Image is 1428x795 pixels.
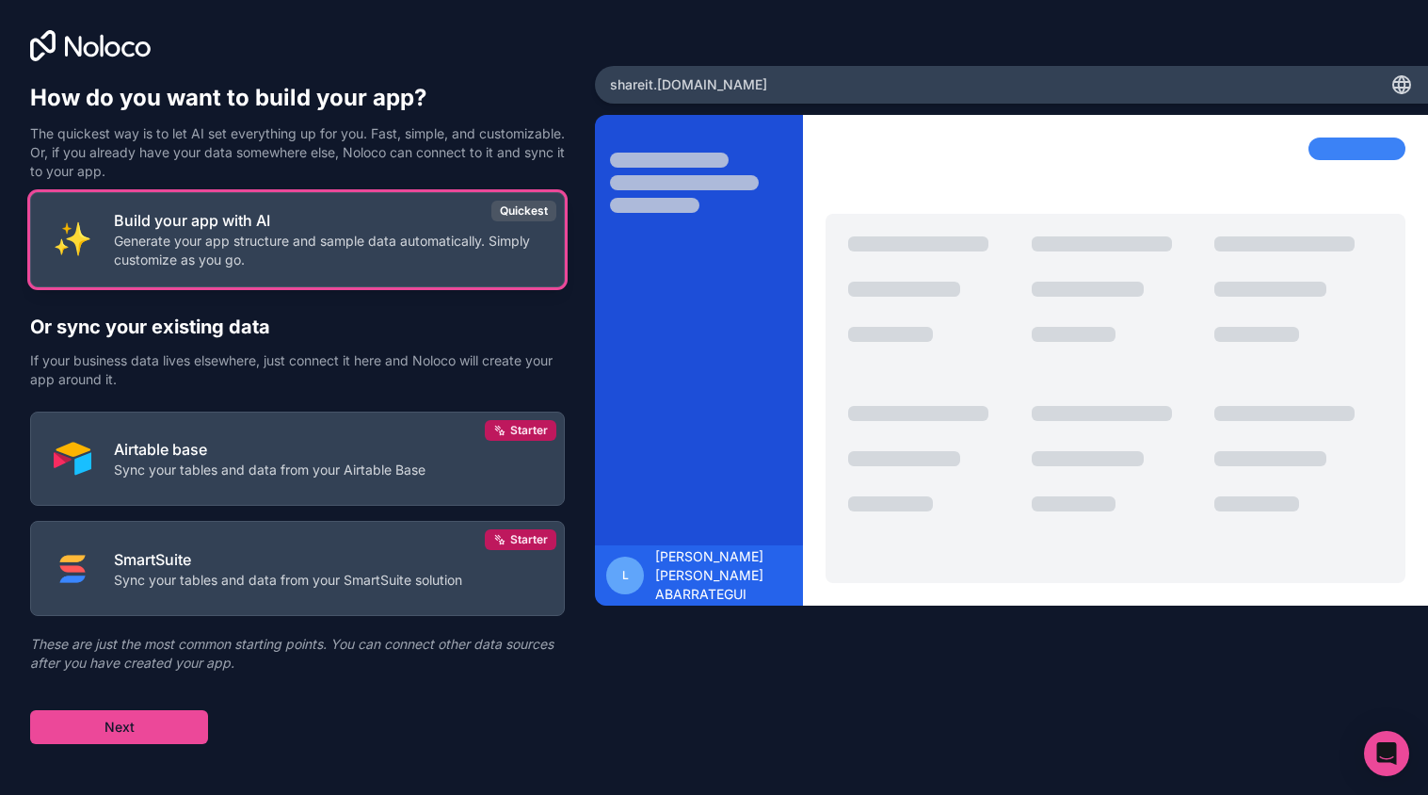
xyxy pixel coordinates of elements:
[30,124,565,181] p: The quickest way is to let AI set everything up for you. Fast, simple, and customizable. Or, if y...
[114,461,425,479] p: Sync your tables and data from your Airtable Base
[114,209,541,232] p: Build your app with AI
[491,201,556,221] div: Quickest
[30,521,565,616] button: SMART_SUITESmartSuiteSync your tables and data from your SmartSuite solutionStarter
[114,548,462,571] p: SmartSuite
[30,351,565,389] p: If your business data lives elsewhere, just connect it here and Noloco will create your app aroun...
[655,547,792,604] span: [PERSON_NAME] [PERSON_NAME] ABARRATEGUI
[54,440,91,478] img: AIRTABLE
[30,83,565,113] h1: How do you want to build your app?
[30,412,565,507] button: AIRTABLEAirtable baseSync your tables and data from your Airtable BaseStarter
[54,220,91,258] img: INTERNAL_WITH_AI
[30,710,208,744] button: Next
[114,571,462,590] p: Sync your tables and data from your SmartSuite solution
[114,232,541,269] p: Generate your app structure and sample data automatically. Simply customize as you go.
[54,550,91,588] img: SMART_SUITE
[114,438,425,461] p: Airtable base
[1364,731,1409,776] div: Open Intercom Messenger
[622,568,629,583] span: L
[30,192,565,287] button: INTERNAL_WITH_AIBuild your app with AIGenerate your app structure and sample data automatically. ...
[510,423,548,438] span: Starter
[610,75,767,94] span: shareit .[DOMAIN_NAME]
[30,314,565,340] h2: Or sync your existing data
[510,532,548,547] span: Starter
[30,635,565,673] p: These are just the most common starting points. You can connect other data sources after you have...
